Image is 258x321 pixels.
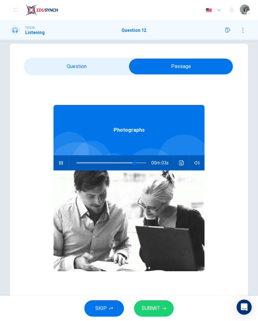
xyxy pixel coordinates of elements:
[10,5,20,15] button: open mobile menu
[25,26,35,30] span: TOEIC®
[114,126,145,134] span: Photographs
[237,300,252,315] div: Open Intercom Messenger
[121,28,146,33] h1: Question 12
[95,304,107,313] span: SKIP
[142,304,160,313] span: SUBMIT
[25,30,45,35] h1: Listening
[240,4,250,14] img: Profile picture
[84,300,124,317] button: SKIP
[177,155,187,170] button: Click to see the audio transcription
[25,4,58,16] img: EduSynch logo
[53,170,205,271] img: Photographs
[205,8,213,13] img: en
[151,155,174,170] span: 00m 03s
[134,300,174,317] button: SUBMIT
